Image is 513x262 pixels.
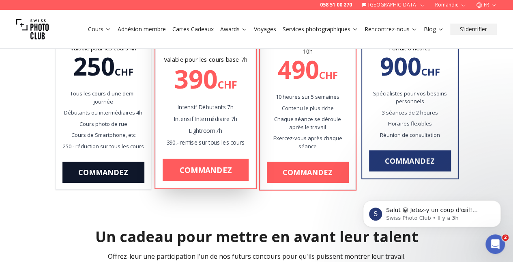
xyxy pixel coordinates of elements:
a: Services photographiques [283,25,358,33]
p: Lightroom 7h [162,126,248,134]
p: Tous les cours d'une demi-journée [62,90,144,106]
iframe: Intercom live chat [485,234,505,254]
a: Commandez [267,162,349,183]
button: Blog [421,24,447,35]
p: Horaires flexibles [369,120,451,128]
p: 250.- réduction sur tous les cours [62,143,144,151]
span: CHF [217,77,237,91]
a: Commandez [369,150,451,171]
a: Rencontrez-nous [365,25,417,33]
a: Commandez [62,162,144,183]
h2: Un cadeau pour mettre en avant leur talent [56,229,458,245]
button: Adhésion membre [114,24,169,35]
p: Contenu le plus riche [267,104,349,113]
p: Chaque séance se déroule après le travail [267,115,349,131]
div: 250 [62,54,144,78]
div: 390 [162,65,248,91]
button: S'identifier [450,24,497,35]
button: Awards [217,24,251,35]
button: Services photographiques [279,24,361,35]
a: Awards [220,25,247,33]
p: Réunion de consultation [369,131,451,139]
a: Adhésion membre [118,25,166,33]
img: Swiss photo club [16,13,49,45]
span: CHF [421,65,440,78]
a: 058 51 00 270 [320,2,352,8]
button: Cours [85,24,114,35]
span: 2 [502,234,509,241]
button: Voyages [251,24,279,35]
div: 900 [369,54,451,78]
a: Commandez [162,158,248,181]
p: 390.- remise sur tous les cours [162,138,248,146]
a: Voyages [254,25,276,33]
p: Intensif Débutants 7h [162,103,248,111]
a: Cours [88,25,111,33]
p: Intensif Intermédiaire 7h [162,115,248,123]
p: Cours photo de rue [62,120,144,128]
p: Débutants ou intermédiaires 4h [62,109,144,117]
button: Rencontrez-nous [361,24,421,35]
p: 10 heures sur 5 semaines [267,93,349,101]
p: Exercez-vous après chaque séance [267,134,349,150]
p: Cours de Smartphone, etc [62,131,144,139]
iframe: Intercom notifications message [351,183,513,240]
span: CHF [319,68,338,82]
button: Cartes Cadeaux [169,24,217,35]
div: 490 [267,57,349,82]
p: 3 séances de 2 heures [369,109,451,117]
a: Cartes Cadeaux [172,25,214,33]
a: Blog [424,25,444,33]
div: Valable pour les cours base 7h [162,55,248,64]
span: CHF [115,65,133,78]
p: Spécialistes pour vos besoins personnels [369,90,451,106]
